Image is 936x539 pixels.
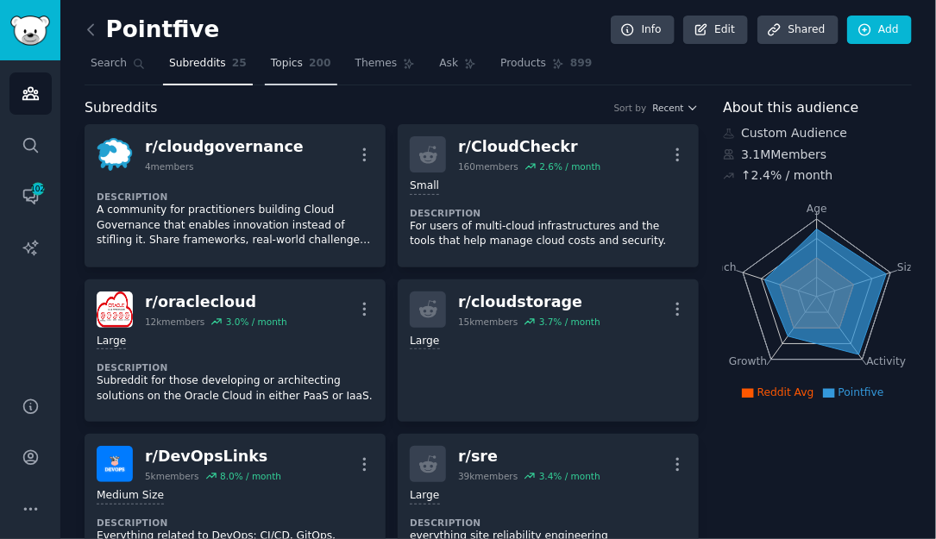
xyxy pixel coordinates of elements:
[349,50,422,85] a: Themes
[867,355,907,367] tspan: Activity
[85,16,219,44] h2: Pointfive
[741,166,832,185] div: ↑ 2.4 % / month
[398,279,699,423] a: r/cloudstorage15kmembers3.7% / monthLarge
[410,334,439,350] div: Large
[145,446,281,467] div: r/ DevOpsLinks
[309,56,331,72] span: 200
[410,488,439,505] div: Large
[839,386,884,398] span: Pointfive
[458,136,600,158] div: r/ CloudCheckr
[458,160,518,172] div: 160 members
[723,146,912,164] div: 3.1M Members
[723,124,912,142] div: Custom Audience
[723,97,858,119] span: About this audience
[145,136,304,158] div: r/ cloudgovernance
[757,386,814,398] span: Reddit Avg
[540,160,601,172] div: 2.6 % / month
[757,16,839,45] a: Shared
[97,361,374,373] dt: Description
[271,56,303,72] span: Topics
[265,50,337,85] a: Topics200
[807,203,827,215] tspan: Age
[683,16,748,45] a: Edit
[85,124,386,267] a: cloudgovernancer/cloudgovernance4membersDescriptionA community for practitioners building Cloud G...
[570,56,593,72] span: 899
[539,316,600,328] div: 3.7 % / month
[355,56,398,72] span: Themes
[226,316,287,328] div: 3.0 % / month
[97,203,374,248] p: A community for practitioners building Cloud Governance that enables innovation instead of stifli...
[145,291,287,313] div: r/ oraclecloud
[9,175,52,217] a: 102
[897,260,919,273] tspan: Size
[169,56,226,72] span: Subreddits
[97,446,133,482] img: DevOpsLinks
[433,50,482,85] a: Ask
[97,136,133,172] img: cloudgovernance
[539,470,600,482] div: 3.4 % / month
[410,207,687,219] dt: Description
[97,334,126,350] div: Large
[91,56,127,72] span: Search
[458,291,600,313] div: r/ cloudstorage
[97,191,374,203] dt: Description
[410,179,439,195] div: Small
[500,56,546,72] span: Products
[232,56,247,72] span: 25
[97,488,164,505] div: Medium Size
[410,517,687,529] dt: Description
[458,316,518,328] div: 15k members
[652,102,699,114] button: Recent
[97,373,374,404] p: Subreddit for those developing or architecting solutions on the Oracle Cloud in either PaaS or IaaS.
[97,517,374,529] dt: Description
[439,56,458,72] span: Ask
[614,102,647,114] div: Sort by
[30,183,46,195] span: 102
[85,50,151,85] a: Search
[97,291,133,328] img: oraclecloud
[410,219,687,249] p: For users of multi-cloud infrastructures and the tools that help manage cloud costs and security.
[398,124,699,267] a: r/CloudCheckr160members2.6% / monthSmallDescriptionFor users of multi-cloud infrastructures and t...
[705,260,738,273] tspan: Reach
[652,102,683,114] span: Recent
[458,446,600,467] div: r/ sre
[458,470,518,482] div: 39k members
[145,160,194,172] div: 4 members
[145,316,204,328] div: 12k members
[611,16,675,45] a: Info
[847,16,912,45] a: Add
[145,470,199,482] div: 5k members
[85,279,386,423] a: oraclecloudr/oraclecloud12kmembers3.0% / monthLargeDescriptionSubreddit for those developing or a...
[494,50,598,85] a: Products899
[729,355,767,367] tspan: Growth
[10,16,50,46] img: GummySearch logo
[220,470,281,482] div: 8.0 % / month
[85,97,158,119] span: Subreddits
[163,50,253,85] a: Subreddits25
